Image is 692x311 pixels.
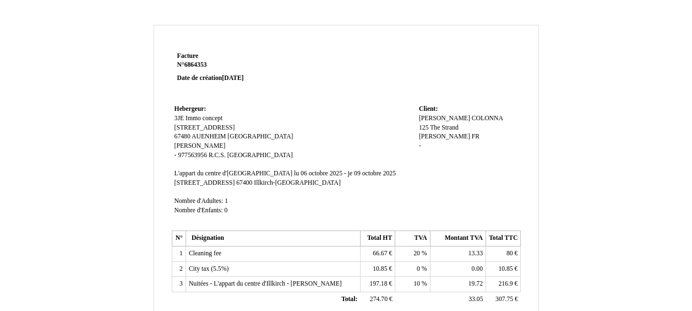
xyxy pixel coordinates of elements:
[360,246,395,262] td: €
[360,231,395,246] th: Total HT
[506,250,513,257] span: 80
[395,246,430,262] td: %
[172,277,186,292] td: 3
[395,277,430,292] td: %
[468,296,483,303] span: 33.05
[419,133,470,140] span: [PERSON_NAME]
[189,280,342,287] span: Nuitées - L'appart du centre d'Illkirch - [PERSON_NAME]
[419,124,459,131] span: 125 The Strand
[175,142,226,149] span: [PERSON_NAME]
[294,170,396,177] span: lu 06 octobre 2025 - je 09 octobre 2025
[360,277,395,292] td: €
[175,170,293,177] span: L'appart du centre d'[GEOGRAPHIC_DATA]
[498,280,513,287] span: 216.9
[472,115,503,122] span: COLONNA
[486,261,521,277] td: €
[175,179,235,186] span: [STREET_ADDRESS]
[175,133,190,140] span: 67480
[177,52,199,60] span: Facture
[175,115,223,122] span: 3JE Immo concept
[395,231,430,246] th: TVA
[222,74,243,82] span: [DATE]
[472,265,483,272] span: 0.00
[468,280,483,287] span: 19.72
[486,246,521,262] td: €
[192,133,226,140] span: AUENHEIM
[468,250,483,257] span: 13.33
[413,280,420,287] span: 10
[227,133,293,140] span: [GEOGRAPHIC_DATA]
[186,231,360,246] th: Désignation
[373,250,387,257] span: 66.67
[175,124,235,131] span: [STREET_ADDRESS]
[177,61,309,69] strong: N°
[417,265,420,272] span: 0
[175,207,223,214] span: Nombre d'Enfants:
[370,296,388,303] span: 274.70
[486,292,521,308] td: €
[236,179,252,186] span: 67400
[373,265,387,272] span: 10.85
[486,277,521,292] td: €
[419,115,470,122] span: [PERSON_NAME]
[419,105,438,112] span: Client:
[369,280,387,287] span: 197.18
[172,246,186,262] td: 1
[225,207,228,214] span: 0
[430,231,486,246] th: Montant TVA
[495,296,513,303] span: 307.75
[225,197,228,205] span: 1
[472,133,480,140] span: FR
[172,261,186,277] td: 2
[175,105,206,112] span: Hebergeur:
[184,61,207,68] span: 6864353
[172,231,186,246] th: N°
[178,152,292,159] span: 977563956 R.C.S. [GEOGRAPHIC_DATA]
[254,179,340,186] span: Illkirch-[GEOGRAPHIC_DATA]
[498,265,513,272] span: 10.85
[341,296,357,303] span: Total:
[395,261,430,277] td: %
[419,142,421,149] span: -
[175,152,177,159] span: -
[360,261,395,277] td: €
[189,265,228,272] span: City tax (5.5%)
[486,231,521,246] th: Total TTC
[175,197,224,205] span: Nombre d'Adultes:
[360,292,395,308] td: €
[177,74,244,82] strong: Date de création
[413,250,420,257] span: 20
[189,250,221,257] span: Cleaning fee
